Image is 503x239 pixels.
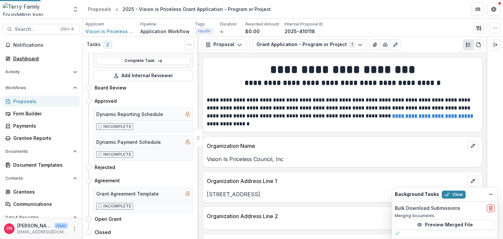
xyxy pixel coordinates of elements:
p: Organization Name [207,142,465,150]
button: Edit as form [390,39,401,50]
div: Proposals [13,98,74,105]
button: Expand right [490,39,500,50]
a: Vision Is Priceless Council, Inc [85,28,135,35]
p: Pipeline [140,21,156,27]
a: Proposals [3,96,80,107]
img: Terry Family Foundation logo [3,3,68,16]
p: Vision Is Priceless Council, Inc [207,155,478,163]
button: Grant Application - Program or Project1 [252,39,367,50]
a: Document Templates [3,159,80,170]
div: Carol Nieves [6,226,12,231]
h4: Open Grant [95,215,121,222]
h4: Closed [95,229,111,236]
p: [PERSON_NAME] [17,222,52,229]
a: Payments [3,120,80,131]
h4: Approved [95,97,117,104]
p: Incomplete [103,124,131,130]
button: Clear [442,191,466,199]
div: Ctrl + K [59,26,75,33]
button: edit [468,141,478,151]
h2: Background Tasks [395,192,439,197]
p: User [54,223,68,229]
button: Open Contacts [3,173,80,184]
h3: Tasks [87,42,101,47]
button: Open entity switcher [71,3,80,16]
a: Grantees [3,186,80,197]
p: Organization Address Line 2 [207,212,465,220]
button: Open Workflows [3,83,80,93]
p: Application Workflow [140,28,190,35]
h4: Rejected [95,164,115,171]
button: edit [468,176,478,186]
div: Dashboard [13,55,74,62]
div: Proposals [88,6,111,13]
a: Grantee Reports [3,133,80,144]
p: Awarded Amount [245,21,279,27]
span: Contacts [5,176,70,181]
p: Internal Proposal ID [285,21,323,27]
span: Notifications [13,42,77,48]
button: Add Internal Reviewer [93,71,193,81]
div: Communications [13,201,74,208]
a: Form Builder [3,108,80,119]
p: ∞ [220,28,223,35]
h5: Dynamic Reporting Schedule [96,111,163,118]
button: Notifications [3,40,80,50]
span: Activity [5,70,70,74]
button: Toggle View Cancelled Tasks [184,39,195,50]
button: More [70,225,78,233]
button: Open Data & Reporting [3,212,80,223]
button: Open Documents [3,146,80,157]
button: Search... [3,24,80,34]
button: Dismiss [487,190,495,198]
span: Documents [5,149,70,154]
div: 2025 - Vision is Priceless Grant Application - Program or Project [122,6,271,13]
button: Plaintext view [463,39,474,50]
p: [STREET_ADDRESS] [207,190,478,198]
span: Health [198,29,210,33]
div: Form Builder [13,110,74,117]
nav: breadcrumb [85,4,273,14]
div: Grantees [13,188,74,195]
p: [EMAIL_ADDRESS][DOMAIN_NAME] [17,229,68,235]
p: Applicant [85,21,104,27]
a: Communications [3,199,80,209]
h4: Board Review [95,84,126,91]
button: Get Help [487,3,500,16]
h5: Grant Agreement Template [96,190,159,197]
h5: Dynamic Payment Schedule [96,139,161,146]
button: Open Activity [3,67,80,77]
button: PDF view [473,39,484,50]
div: Document Templates [13,161,74,168]
p: Merging documents. [395,213,495,219]
h2: Bulk Download Submissions [395,206,460,211]
p: Incomplete [103,151,131,157]
span: Search... [15,27,57,32]
a: Proposals [85,4,114,14]
button: Partners [471,3,484,16]
span: 2 [103,41,112,49]
a: Complete Task [96,57,190,65]
p: Tags [195,21,205,27]
button: Preview Merged File [395,219,495,230]
button: delete [487,204,495,212]
div: Payments [13,122,74,129]
button: View Attached Files [370,39,380,50]
p: Incomplete [103,203,131,209]
span: Data & Reporting [5,215,70,220]
div: Grantee Reports [13,135,74,142]
button: Proposal [201,39,247,50]
h4: Agreement [95,177,120,184]
p: Organization Address Line 1 [207,177,465,185]
p: 2025-410118 [285,28,315,35]
p: Duration [220,21,237,27]
span: Workflows [5,86,70,90]
a: Dashboard [3,53,80,64]
p: $0.00 [245,28,260,35]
